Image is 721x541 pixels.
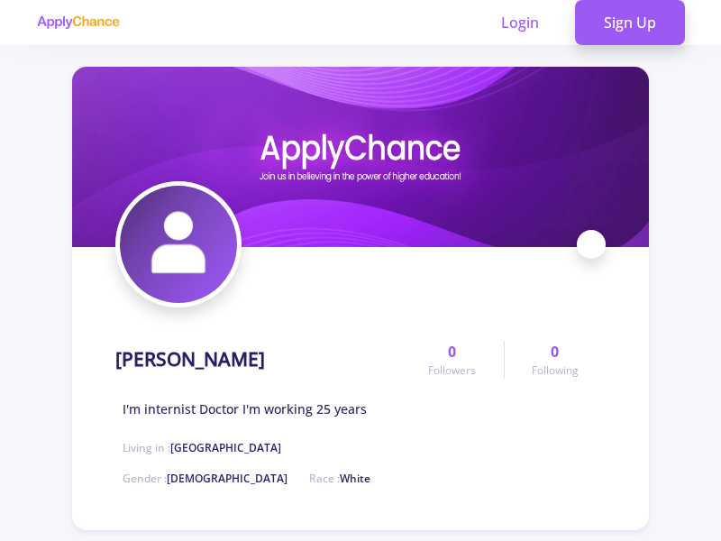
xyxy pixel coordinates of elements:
span: 0 [448,341,456,362]
span: Followers [428,362,476,379]
span: [DEMOGRAPHIC_DATA] [167,471,287,486]
h1: [PERSON_NAME] [115,348,265,371]
img: Hossein Aryanpoorcover image [72,67,649,247]
span: Following [532,362,579,379]
span: 0 [551,341,559,362]
span: I'm internist Doctor I'm working 25 years [123,399,367,418]
img: applychance logo text only [36,15,120,30]
span: [GEOGRAPHIC_DATA] [170,440,281,455]
span: Race : [309,471,370,486]
a: 0Followers [401,341,503,379]
img: Hossein Aryanpooravatar [120,186,237,303]
a: 0Following [504,341,606,379]
span: Gender : [123,471,287,486]
span: White [340,471,370,486]
span: Living in : [123,440,281,455]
